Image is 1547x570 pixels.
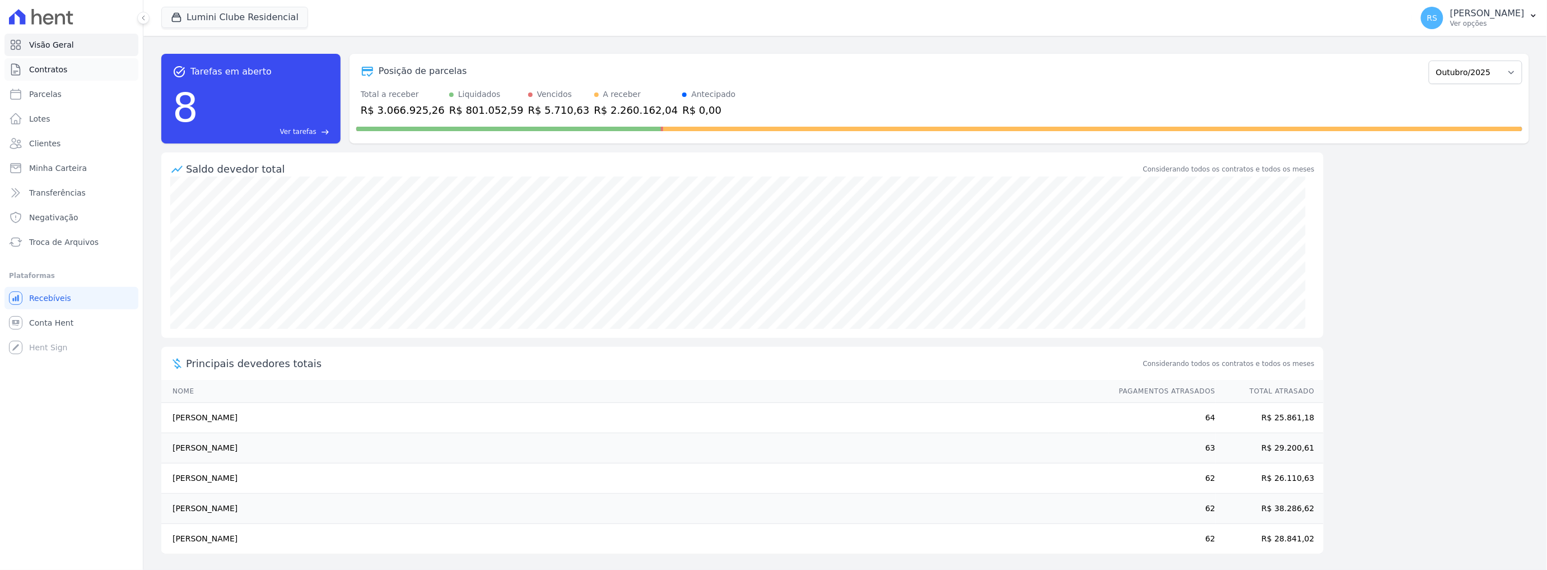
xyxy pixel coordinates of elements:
div: R$ 2.260.162,04 [594,103,678,118]
div: Considerando todos os contratos e todos os meses [1143,164,1315,174]
th: Total Atrasado [1216,380,1324,403]
div: R$ 0,00 [682,103,735,118]
span: Minha Carteira [29,163,87,174]
span: Ver tarefas [280,127,316,137]
span: east [321,128,329,136]
div: Saldo devedor total [186,161,1141,177]
a: Ver tarefas east [203,127,329,137]
span: Principais devedores totais [186,356,1141,371]
div: Total a receber [361,89,445,100]
a: Clientes [4,132,138,155]
a: Recebíveis [4,287,138,309]
span: Transferências [29,187,86,198]
td: R$ 29.200,61 [1216,433,1324,464]
div: Liquidados [458,89,501,100]
span: Contratos [29,64,67,75]
a: Lotes [4,108,138,130]
a: Contratos [4,58,138,81]
td: R$ 28.841,02 [1216,524,1324,554]
span: Troca de Arquivos [29,237,99,248]
div: R$ 801.052,59 [449,103,524,118]
a: Parcelas [4,83,138,105]
span: Parcelas [29,89,62,100]
a: Transferências [4,182,138,204]
span: Visão Geral [29,39,74,50]
td: 62 [1108,524,1216,554]
div: A receber [603,89,641,100]
div: Posição de parcelas [379,64,467,78]
span: Conta Hent [29,317,73,328]
p: [PERSON_NAME] [1450,8,1525,19]
span: Tarefas em aberto [190,65,272,78]
a: Minha Carteira [4,157,138,179]
span: task_alt [173,65,186,78]
span: Recebíveis [29,293,71,304]
td: R$ 38.286,62 [1216,494,1324,524]
div: R$ 3.066.925,26 [361,103,445,118]
td: R$ 25.861,18 [1216,403,1324,433]
a: Negativação [4,206,138,229]
td: 63 [1108,433,1216,464]
div: R$ 5.710,63 [528,103,590,118]
span: RS [1427,14,1438,22]
div: 8 [173,78,198,137]
td: [PERSON_NAME] [161,433,1108,464]
td: [PERSON_NAME] [161,464,1108,494]
th: Pagamentos Atrasados [1108,380,1216,403]
td: 64 [1108,403,1216,433]
p: Ver opções [1450,19,1525,28]
div: Vencidos [537,89,572,100]
a: Visão Geral [4,34,138,56]
th: Nome [161,380,1108,403]
div: Antecipado [691,89,735,100]
span: Negativação [29,212,78,223]
button: RS [PERSON_NAME] Ver opções [1412,2,1547,34]
span: Considerando todos os contratos e todos os meses [1143,359,1315,369]
td: 62 [1108,464,1216,494]
a: Conta Hent [4,312,138,334]
td: [PERSON_NAME] [161,494,1108,524]
span: Lotes [29,113,50,124]
span: Clientes [29,138,60,149]
button: Lumini Clube Residencial [161,7,308,28]
td: [PERSON_NAME] [161,403,1108,433]
td: R$ 26.110,63 [1216,464,1324,494]
a: Troca de Arquivos [4,231,138,253]
td: 62 [1108,494,1216,524]
td: [PERSON_NAME] [161,524,1108,554]
div: Plataformas [9,269,134,282]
